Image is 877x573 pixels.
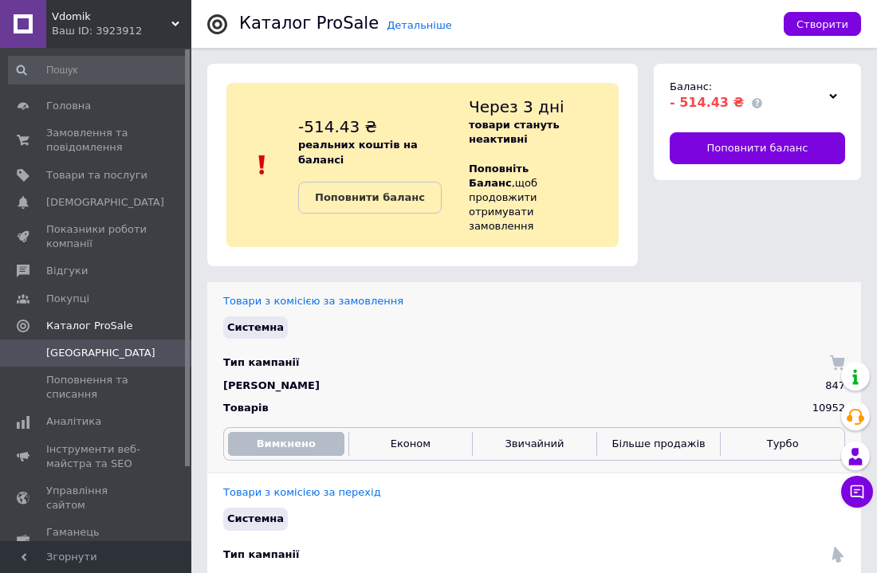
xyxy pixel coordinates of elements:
img: :exclamation: [250,153,274,177]
div: , щоб продовжити отримувати замовлення [469,96,619,234]
b: Поповніть Баланс [469,163,529,189]
span: Поповнення та списання [46,373,147,402]
img: Комісія за перехід [829,547,845,563]
div: Каталог ProSale [239,15,379,32]
span: [GEOGRAPHIC_DATA] [46,346,155,360]
span: Більше продажів [612,438,706,449]
span: Замовлення та повідомлення [46,126,147,155]
span: Головна [46,99,91,113]
a: Детальніше [387,19,452,31]
b: товари стануть неактивні [469,119,560,145]
span: Тип кампанії [223,548,299,560]
span: [PERSON_NAME] [223,379,320,391]
span: Тип кампанії [223,356,299,368]
span: Покупці [46,292,89,306]
button: Економ [353,432,469,456]
button: Створити [784,12,861,36]
button: Чат з покупцем [841,476,873,508]
span: Показники роботи компанії [46,222,147,251]
span: Турбо [767,438,799,449]
button: Більше продажів [601,432,717,456]
span: Баланс: [670,80,712,92]
button: Турбо [725,432,840,456]
b: Поповнити баланс [315,191,425,203]
div: 847 [821,375,849,397]
a: Поповнити баланс [298,182,442,214]
button: Звичайний [477,432,592,456]
span: Аналітика [46,414,101,429]
span: Через 3 дні [469,97,564,116]
span: [DEMOGRAPHIC_DATA] [46,195,164,210]
span: Відгуки [46,264,88,278]
button: Вимкнено [228,432,344,456]
span: Товари та послуги [46,168,147,182]
span: Економ [391,438,431,449]
a: Поповнити баланс [670,132,845,164]
span: Каталог ProSale [46,319,132,333]
span: Гаманець компанії [46,525,147,554]
div: 10952 [808,397,849,419]
span: Управління сайтом [46,484,147,512]
span: Vdomik [52,10,171,24]
span: Звичайний [505,438,564,449]
span: Створити [796,18,848,30]
span: Системна [227,321,284,333]
img: Комісія за замовлення [829,355,845,371]
div: Ваш ID: 3923912 [52,24,191,38]
span: -514.43 ₴ [298,117,377,136]
a: Товари з комісією за перехід [223,486,381,498]
b: реальних коштів на балансі [298,139,418,165]
input: Пошук [8,56,188,84]
span: Товарів [223,402,269,414]
a: Товари з комісією за замовлення [223,295,403,307]
span: Інструменти веб-майстра та SEO [46,442,147,471]
span: Поповнити баланс [707,141,808,155]
span: - 514.43 ₴ [670,95,744,110]
span: Вимкнено [257,438,316,449]
span: Системна [227,512,284,524]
